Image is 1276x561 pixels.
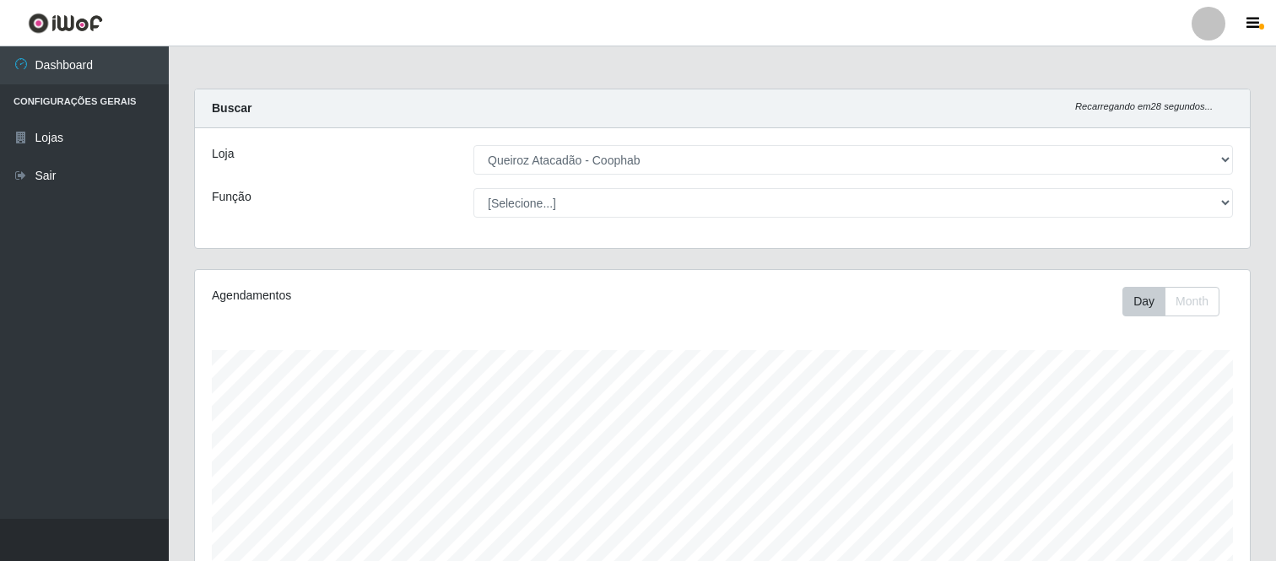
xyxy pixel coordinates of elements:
i: Recarregando em 28 segundos... [1075,101,1213,111]
div: Toolbar with button groups [1122,287,1233,316]
button: Month [1165,287,1219,316]
button: Day [1122,287,1165,316]
label: Loja [212,145,234,163]
div: First group [1122,287,1219,316]
img: CoreUI Logo [28,13,103,34]
div: Agendamentos [212,287,623,305]
strong: Buscar [212,101,251,115]
label: Função [212,188,251,206]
